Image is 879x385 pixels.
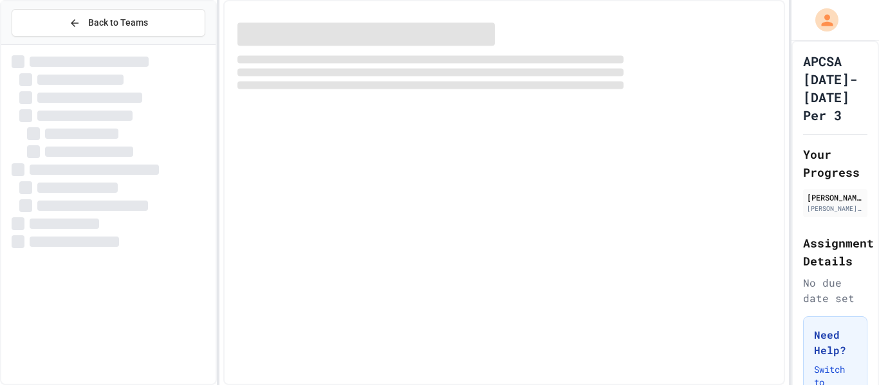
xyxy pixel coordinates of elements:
[807,192,864,203] div: [PERSON_NAME]
[803,234,867,270] h2: Assignment Details
[814,327,856,358] h3: Need Help?
[88,16,148,30] span: Back to Teams
[803,52,867,124] h1: APCSA [DATE]-[DATE] Per 3
[803,275,867,306] div: No due date set
[803,145,867,181] h2: Your Progress
[12,9,205,37] button: Back to Teams
[807,204,864,213] div: [PERSON_NAME][EMAIL_ADDRESS][DOMAIN_NAME]
[772,278,866,332] iframe: chat widget
[802,5,842,35] div: My Account
[825,334,866,372] iframe: chat widget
